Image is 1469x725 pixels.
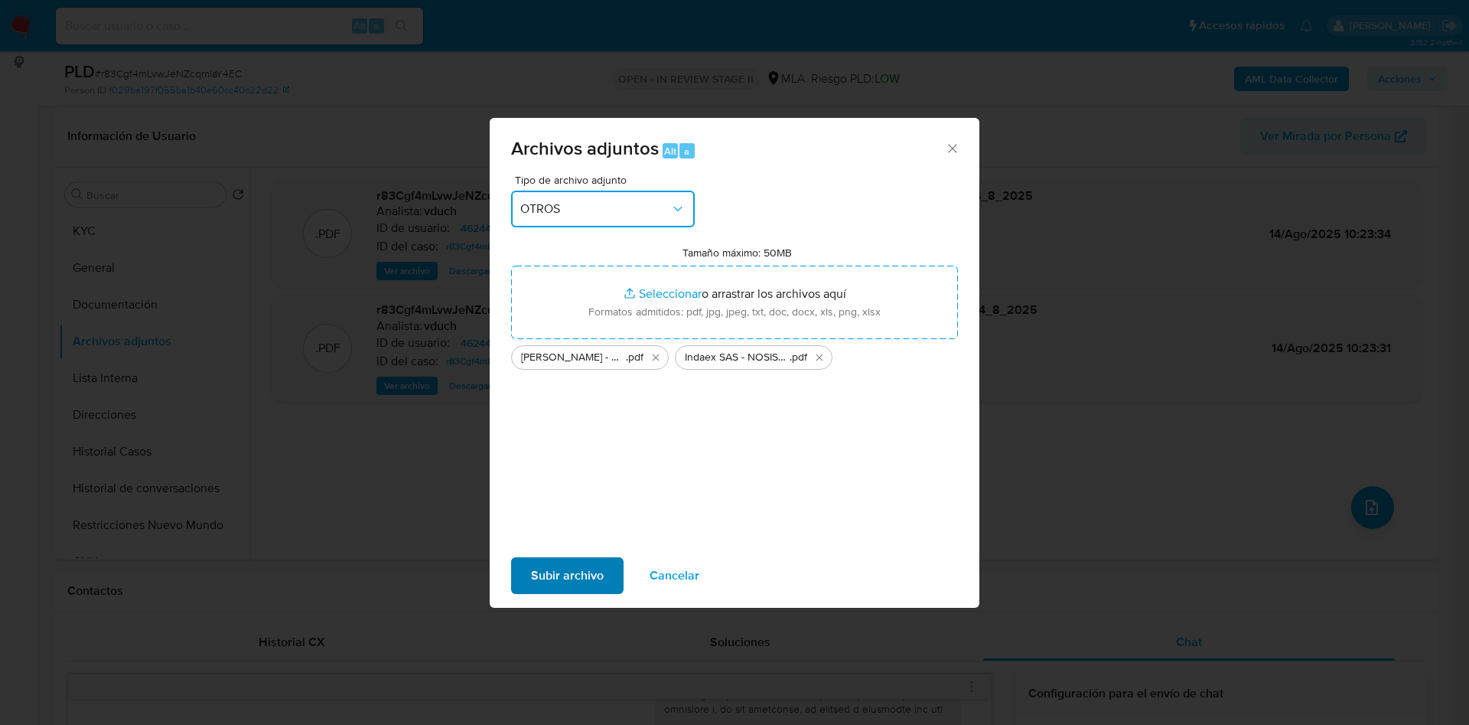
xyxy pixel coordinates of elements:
button: Eliminar Indaex SAS - NOSIS_Manager_InformeIndividual_30716996634_654930_20250814105034.pdf [810,348,829,367]
span: Indaex SAS - NOSIS_Manager_InformeIndividual_30716996634_654930_20250814105034 [685,350,790,365]
span: a [684,144,689,158]
span: Alt [664,144,676,158]
span: [PERSON_NAME] - NOSIS_Manager_InformeIndividual_20241227198_654930_20250814105528 [521,350,626,365]
span: Subir archivo [531,559,604,593]
button: OTROS [511,191,695,227]
span: .pdf [626,350,643,365]
button: Eliminar Ciari Cristian Alexis - NOSIS_Manager_InformeIndividual_20241227198_654930_2025081410552... [647,348,665,367]
button: Subir archivo [511,557,624,594]
span: .pdf [790,350,807,365]
button: Cancelar [630,557,719,594]
span: Tipo de archivo adjunto [515,175,699,185]
span: Archivos adjuntos [511,135,659,162]
button: Cerrar [945,141,959,155]
ul: Archivos seleccionados [511,339,958,370]
span: Cancelar [650,559,699,593]
span: OTROS [520,201,670,217]
label: Tamaño máximo: 50MB [682,246,792,260]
